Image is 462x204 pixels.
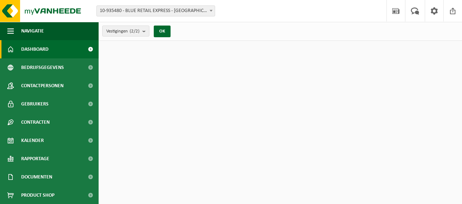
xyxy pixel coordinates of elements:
[130,29,140,34] count: (2/2)
[21,150,49,168] span: Rapportage
[102,26,149,36] button: Vestigingen(2/2)
[21,168,52,186] span: Documenten
[21,58,64,77] span: Bedrijfsgegevens
[106,26,140,37] span: Vestigingen
[21,131,44,150] span: Kalender
[154,26,171,37] button: OK
[21,40,49,58] span: Dashboard
[21,22,44,40] span: Navigatie
[21,113,50,131] span: Contracten
[21,95,49,113] span: Gebruikers
[21,77,64,95] span: Contactpersonen
[97,6,215,16] span: 10-935480 - BLUE RETAIL EXPRESS - OOSTENDE
[96,5,215,16] span: 10-935480 - BLUE RETAIL EXPRESS - OOSTENDE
